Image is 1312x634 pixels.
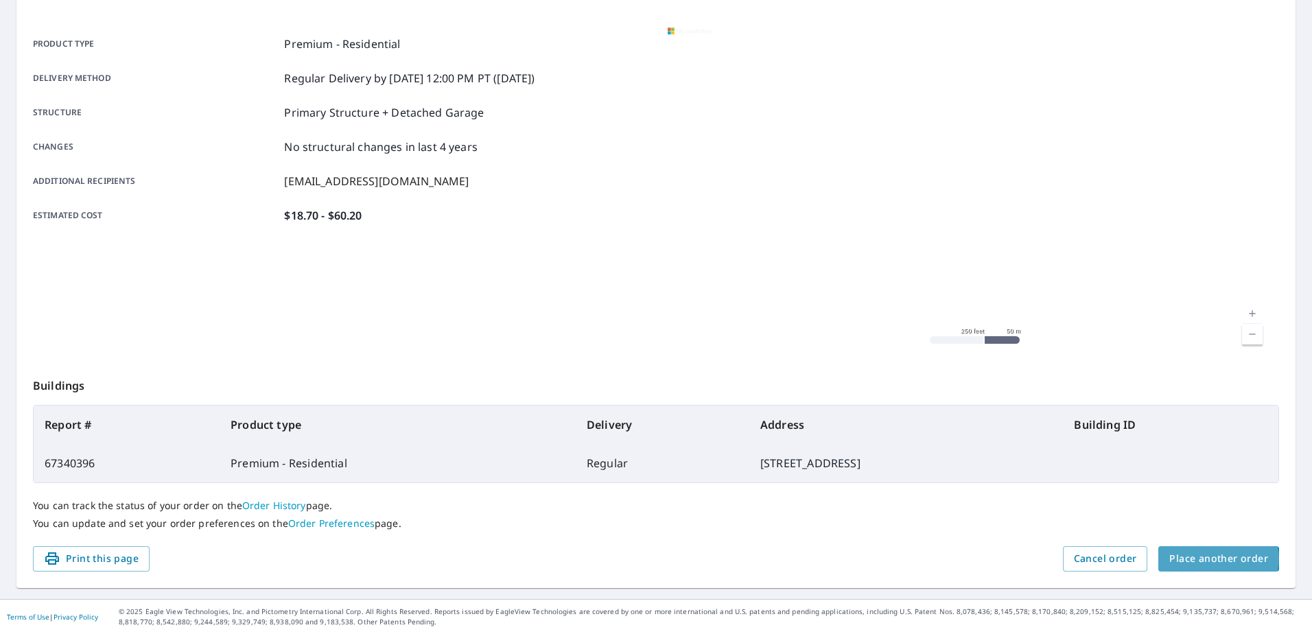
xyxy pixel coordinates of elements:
[33,139,279,155] p: Changes
[284,139,478,155] p: No structural changes in last 4 years
[576,444,749,482] td: Regular
[34,406,220,444] th: Report #
[284,104,484,121] p: Primary Structure + Detached Garage
[33,173,279,189] p: Additional recipients
[284,173,469,189] p: [EMAIL_ADDRESS][DOMAIN_NAME]
[284,207,362,224] p: $18.70 - $60.20
[7,612,49,622] a: Terms of Use
[1158,546,1279,572] button: Place another order
[1074,550,1137,567] span: Cancel order
[119,607,1305,627] p: © 2025 Eagle View Technologies, Inc. and Pictometry International Corp. All Rights Reserved. Repo...
[1169,550,1268,567] span: Place another order
[749,406,1063,444] th: Address
[33,104,279,121] p: Structure
[220,444,576,482] td: Premium - Residential
[284,70,535,86] p: Regular Delivery by [DATE] 12:00 PM PT ([DATE])
[1242,303,1263,324] a: Current Level 17, Zoom In
[288,517,375,530] a: Order Preferences
[7,613,98,621] p: |
[749,444,1063,482] td: [STREET_ADDRESS]
[33,70,279,86] p: Delivery method
[33,207,279,224] p: Estimated cost
[54,612,98,622] a: Privacy Policy
[242,499,306,512] a: Order History
[1063,546,1148,572] button: Cancel order
[33,546,150,572] button: Print this page
[284,36,400,52] p: Premium - Residential
[220,406,576,444] th: Product type
[33,500,1279,512] p: You can track the status of your order on the page.
[33,36,279,52] p: Product type
[576,406,749,444] th: Delivery
[33,361,1279,405] p: Buildings
[1242,324,1263,344] a: Current Level 17, Zoom Out
[34,444,220,482] td: 67340396
[44,550,139,567] span: Print this page
[1063,406,1278,444] th: Building ID
[33,517,1279,530] p: You can update and set your order preferences on the page.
